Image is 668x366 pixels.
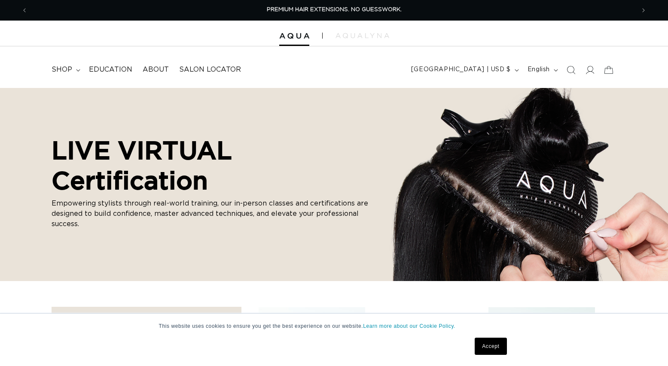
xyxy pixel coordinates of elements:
[143,65,169,74] span: About
[411,65,511,74] span: [GEOGRAPHIC_DATA] | USD $
[475,338,506,355] a: Accept
[406,62,522,78] button: [GEOGRAPHIC_DATA] | USD $
[52,199,378,230] p: Empowering stylists through real-world training, our in-person classes and certifications are des...
[89,65,132,74] span: Education
[528,65,550,74] span: English
[52,135,378,195] h2: LIVE VIRTUAL Certification
[159,322,509,330] p: This website uses cookies to ensure you get the best experience on our website.
[137,60,174,79] a: About
[267,7,402,12] span: PREMIUM HAIR EXTENSIONS. NO GUESSWORK.
[522,62,561,78] button: English
[52,65,72,74] span: shop
[279,33,309,39] img: Aqua Hair Extensions
[84,60,137,79] a: Education
[15,2,34,18] button: Previous announcement
[336,33,389,38] img: aqualyna.com
[634,2,653,18] button: Next announcement
[174,60,246,79] a: Salon Locator
[46,60,84,79] summary: shop
[363,323,455,329] a: Learn more about our Cookie Policy.
[561,60,580,79] summary: Search
[179,65,241,74] span: Salon Locator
